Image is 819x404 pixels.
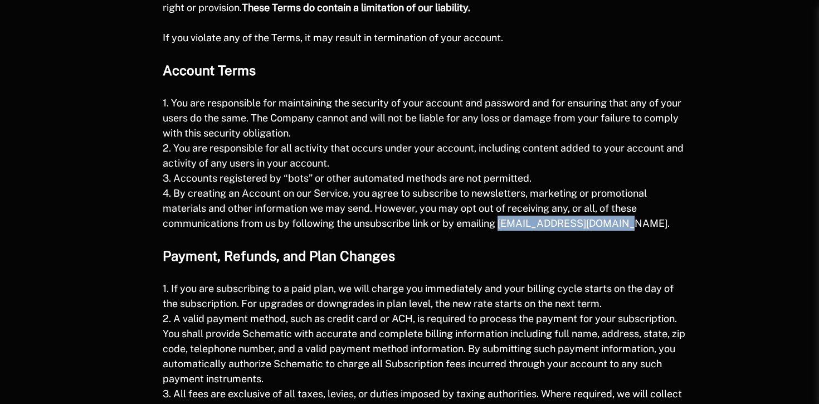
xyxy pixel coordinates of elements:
span: 1. You are responsible for maintaining the security of your account and password and for ensuring... [163,97,684,139]
span: 3. Accounts registered by “bots” or other automated methods are not permitted. [163,172,532,184]
span: 2. You are responsible for all activity that occurs under your account, including content added t... [163,142,686,169]
span: Payment, Refunds, and Plan Changes [163,248,395,264]
span: Account Terms [163,62,256,78]
span: These Terms do contain a limitation of our liability. [242,2,470,13]
span: 2. A valid payment method, such as credit card or ACH, is required to process the payment for you... [163,313,688,384]
span: 4. By creating an Account on our Service, you agree to subscribe to newsletters, marketing or pro... [163,187,670,229]
span: If you violate any of the Terms, it may result in termination of your account. [163,32,503,43]
span: 1. If you are subscribing to a paid plan, we will charge you immediately and your billing cycle s... [163,283,676,309]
